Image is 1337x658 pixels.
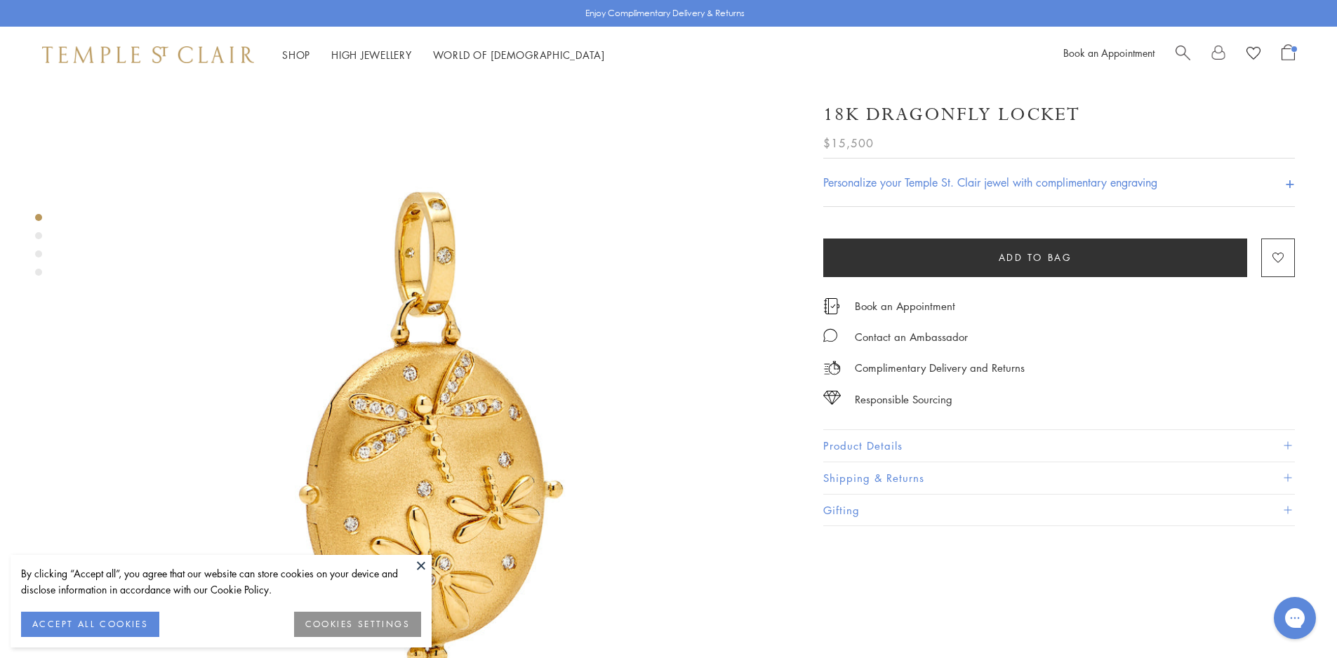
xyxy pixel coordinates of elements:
div: Product gallery navigation [35,210,42,287]
img: Temple St. Clair [42,46,254,63]
a: Book an Appointment [855,298,955,314]
div: By clicking “Accept all”, you agree that our website can store cookies on your device and disclos... [21,565,421,598]
a: World of [DEMOGRAPHIC_DATA]World of [DEMOGRAPHIC_DATA] [433,48,605,62]
span: Add to bag [999,250,1072,265]
div: Contact an Ambassador [855,328,968,346]
p: Complimentary Delivery and Returns [855,359,1025,377]
button: COOKIES SETTINGS [294,612,421,637]
img: MessageIcon-01_2.svg [823,328,837,342]
nav: Main navigation [282,46,605,64]
h4: Personalize your Temple St. Clair jewel with complimentary engraving [823,174,1157,191]
h1: 18K Dragonfly Locket [823,102,1080,127]
a: Book an Appointment [1063,46,1155,60]
button: ACCEPT ALL COOKIES [21,612,159,637]
a: High JewelleryHigh Jewellery [331,48,412,62]
img: icon_sourcing.svg [823,391,841,405]
img: icon_delivery.svg [823,359,841,377]
button: Product Details [823,430,1295,462]
div: Responsible Sourcing [855,391,952,408]
p: Enjoy Complimentary Delivery & Returns [585,6,745,20]
button: Gifting [823,495,1295,526]
a: ShopShop [282,48,310,62]
span: $15,500 [823,134,874,152]
button: Shipping & Returns [823,462,1295,494]
a: View Wishlist [1246,44,1260,65]
a: Search [1176,44,1190,65]
iframe: Gorgias live chat messenger [1267,592,1323,644]
a: Open Shopping Bag [1282,44,1295,65]
h4: + [1285,169,1295,195]
button: Add to bag [823,239,1247,277]
img: icon_appointment.svg [823,298,840,314]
